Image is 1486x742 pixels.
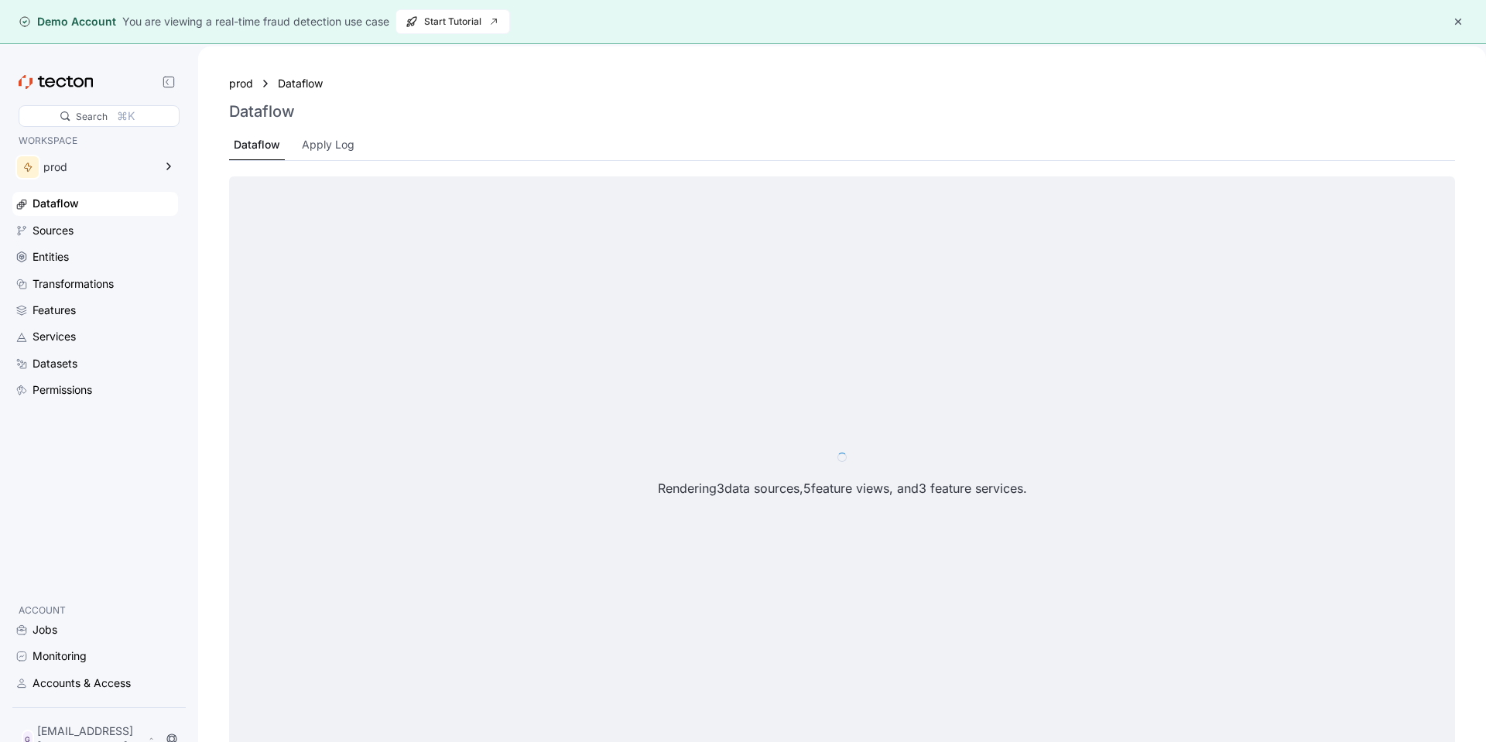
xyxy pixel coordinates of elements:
[19,603,172,618] p: ACCOUNT
[12,299,178,322] a: Features
[33,222,74,239] div: Sources
[33,675,131,692] div: Accounts & Access
[117,108,135,125] div: ⌘K
[395,9,510,34] button: Start Tutorial
[33,195,79,212] div: Dataflow
[12,325,178,348] a: Services
[33,275,114,292] div: Transformations
[76,109,108,124] div: Search
[33,248,69,265] div: Entities
[33,648,87,665] div: Monitoring
[302,136,354,153] div: Apply Log
[12,192,178,215] a: Dataflow
[33,302,76,319] div: Features
[33,621,57,638] div: Jobs
[12,378,178,402] a: Permissions
[12,672,178,695] a: Accounts & Access
[278,75,332,92] a: Dataflow
[12,645,178,668] a: Monitoring
[43,162,153,173] div: prod
[229,75,253,92] a: prod
[19,14,116,29] div: Demo Account
[658,479,1027,498] div: Rendering 3 data sources, 5 feature views, and 3 feature services.
[33,355,77,372] div: Datasets
[33,328,76,345] div: Services
[12,219,178,242] a: Sources
[12,272,178,296] a: Transformations
[406,10,500,33] span: Start Tutorial
[12,352,178,375] a: Datasets
[19,133,172,149] p: WORKSPACE
[122,13,389,30] div: You are viewing a real-time fraud detection use case
[229,102,295,121] h3: Dataflow
[19,105,180,127] div: Search⌘K
[12,245,178,268] a: Entities
[234,136,280,153] div: Dataflow
[33,381,92,398] div: Permissions
[12,618,178,641] a: Jobs
[836,451,847,463] span: Loading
